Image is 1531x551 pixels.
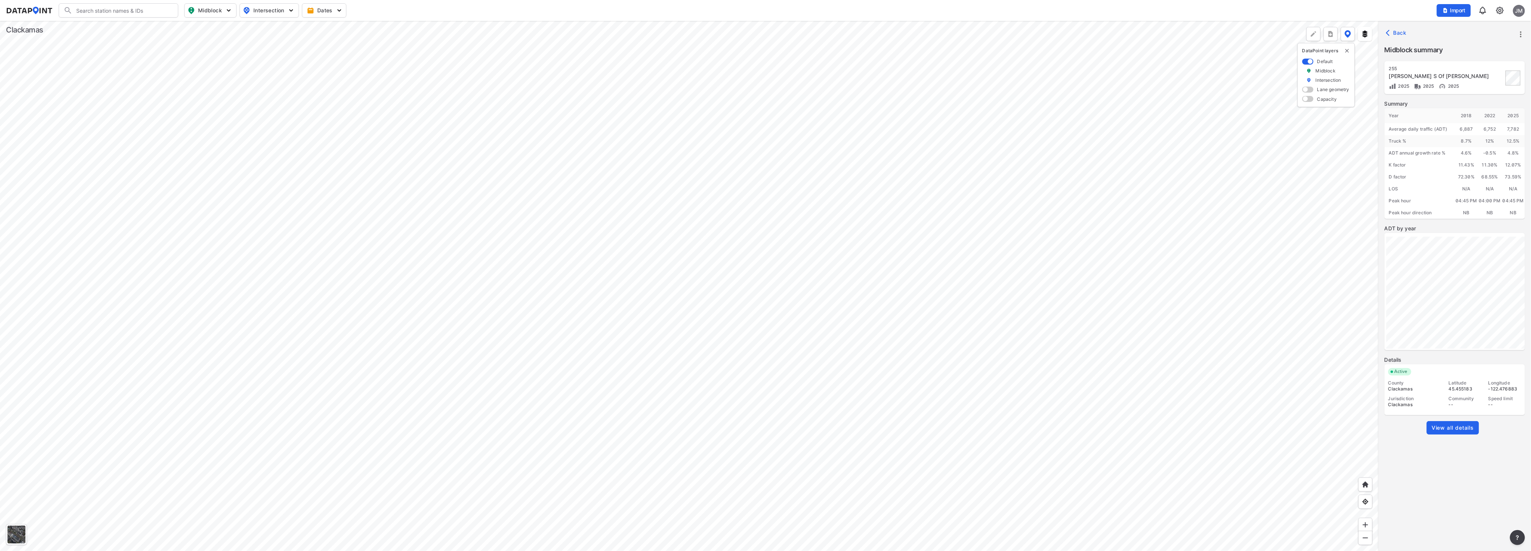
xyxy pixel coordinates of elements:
[1389,72,1503,80] div: Foster Rd S Of Tillstrom
[242,6,251,15] img: map_pin_int.54838e6b.svg
[1316,77,1341,83] label: Intersection
[1488,402,1521,408] div: --
[1455,159,1478,171] div: 11.43%
[1385,171,1455,183] div: D factor
[1389,66,1503,72] div: 255
[1358,27,1372,41] button: External layers
[1478,123,1502,135] div: 6,752
[1455,171,1478,183] div: 72.30%
[1478,207,1502,219] div: NB
[1478,171,1502,183] div: 68.55%
[1495,6,1504,15] img: cids17cp3yIFEOpj3V8A9qJSH103uA521RftCD4eeui4ksIb+krbm5XvIjxD52OS6NWLn9gAAAAAElFTkSuQmCC
[1385,159,1455,171] div: K factor
[1306,77,1312,83] img: marker_Intersection.6861001b.svg
[188,6,232,15] span: Midblock
[1513,5,1525,17] div: JM
[1344,48,1350,54] img: close-external-leyer.3061a1c7.svg
[1446,83,1459,89] span: 2025
[1388,386,1442,392] div: Clackamas
[1302,48,1350,54] p: DataPoint layers
[1501,207,1525,219] div: NB
[1501,159,1525,171] div: 12.07%
[1388,402,1442,408] div: Clackamas
[225,7,232,14] img: 5YPKRKmlfpI5mqlR8AD95paCi+0kK1fRFDJSaMmawlwaeJcJwk9O2fotCW5ve9gAAAAASUVORK5CYII=
[1345,30,1351,38] img: data-point-layers.37681fc9.svg
[1501,123,1525,135] div: 7,782
[1344,48,1350,54] button: delete
[302,3,346,18] button: Dates
[1488,396,1521,402] div: Speed limit
[1317,96,1337,102] label: Capacity
[1449,386,1482,392] div: 45.455183
[1455,108,1478,123] div: 2018
[1442,7,1448,13] img: file_add.62c1e8a2.svg
[1317,58,1333,65] label: Default
[1478,159,1502,171] div: 11.30%
[1455,183,1478,195] div: N/A
[1316,68,1336,74] label: Midblock
[1441,7,1466,14] span: Import
[1478,195,1502,207] div: 04:00 PM
[1385,195,1455,207] div: Peak hour
[243,6,294,15] span: Intersection
[6,7,53,14] img: dataPointLogo.9353c09d.svg
[6,25,43,35] div: Clackamas
[1439,83,1446,90] img: Vehicle speed
[1478,147,1502,159] div: -0.5 %
[1455,195,1478,207] div: 04:45 PM
[1501,195,1525,207] div: 04:45 PM
[1478,135,1502,147] div: 12 %
[1385,45,1525,55] label: Midblock summary
[1510,530,1525,545] button: more
[1362,481,1369,488] img: +XpAUvaXAN7GudzAAAAAElFTkSuQmCC
[1306,27,1321,41] div: Polygon tool
[72,4,173,16] input: Search
[1324,27,1338,41] button: more
[1478,108,1502,123] div: 2022
[1358,477,1373,492] div: Home
[1414,83,1422,90] img: Vehicle class
[1455,123,1478,135] div: 6,887
[1385,183,1455,195] div: LOS
[1389,83,1396,90] img: Volume count
[1362,521,1369,529] img: ZvzfEJKXnyWIrJytrsY285QMwk63cM6Drc+sIAAAAASUVORK5CYII=
[1396,83,1410,89] span: 2025
[1501,108,1525,123] div: 2025
[1449,380,1482,386] div: Latitude
[287,7,295,14] img: 5YPKRKmlfpI5mqlR8AD95paCi+0kK1fRFDJSaMmawlwaeJcJwk9O2fotCW5ve9gAAAAASUVORK5CYII=
[1362,498,1369,505] img: zeq5HYn9AnE9l6UmnFLPAAAAAElFTkSuQmCC
[1310,30,1317,38] img: +Dz8AAAAASUVORK5CYII=
[1478,183,1502,195] div: N/A
[1455,207,1478,219] div: NB
[1455,135,1478,147] div: 8.7 %
[1388,396,1442,402] div: Jurisdiction
[1385,100,1525,108] label: Summary
[1488,386,1521,392] div: -122.476883
[1317,86,1349,93] label: Lane geometry
[1455,147,1478,159] div: 4.6 %
[1327,30,1334,38] img: xqJnZQTG2JQi0x5lvmkeSNbbgIiQD62bqHG8IfrOzanD0FsRdYrij6fAAAAAElFTkSuQmCC
[240,3,299,18] button: Intersection
[307,7,314,14] img: calendar-gold.39a51dde.svg
[1385,27,1410,39] button: Back
[1388,29,1407,37] span: Back
[1501,183,1525,195] div: N/A
[1341,27,1355,41] button: DataPoint layers
[1358,495,1373,509] div: View my location
[1515,28,1527,41] button: more
[1358,518,1373,532] div: Zoom in
[1358,531,1373,545] div: Zoom out
[1362,534,1369,542] img: MAAAAAElFTkSuQmCC
[1478,6,1487,15] img: 8A77J+mXikMhHQAAAAASUVORK5CYII=
[1385,135,1455,147] div: Truck %
[1388,380,1442,386] div: County
[1501,147,1525,159] div: 4.8 %
[1437,4,1474,16] a: Import
[1501,171,1525,183] div: 73.59%
[1385,225,1525,232] label: ADT by year
[1422,83,1435,89] span: 2025
[1437,4,1471,17] button: Import
[1361,30,1369,38] img: layers.ee07997e.svg
[1501,135,1525,147] div: 12.5 %
[1385,108,1455,123] div: Year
